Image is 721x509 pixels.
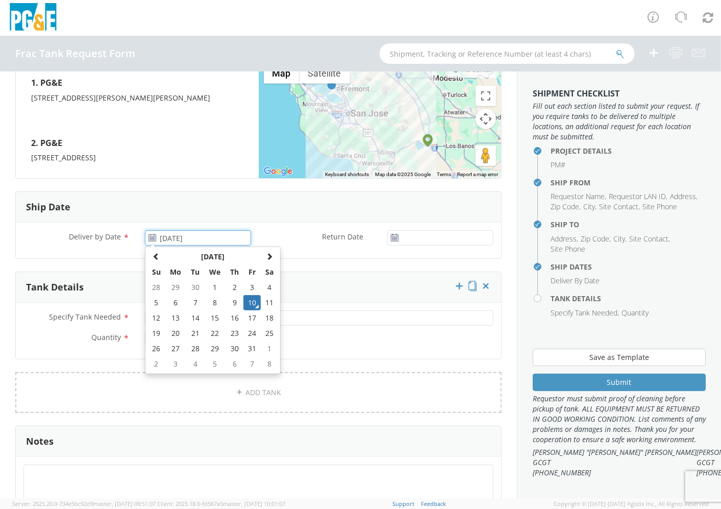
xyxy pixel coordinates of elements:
[613,234,625,244] span: City
[581,234,611,244] li: ,
[261,264,278,280] th: Sa
[261,356,278,372] td: 8
[226,341,243,356] td: 30
[261,310,278,326] td: 18
[533,374,706,391] button: Submit
[261,295,278,310] td: 11
[629,234,670,244] li: ,
[186,264,204,280] th: Tu
[264,63,300,84] button: Show street map
[165,310,187,326] td: 13
[243,264,261,280] th: Fr
[551,234,578,244] li: ,
[551,191,606,202] li: ,
[533,89,706,99] h3: Shipment Checklist
[583,202,595,211] span: City
[186,326,204,341] td: 21
[204,356,226,372] td: 5
[551,160,565,169] span: PM#
[226,280,243,295] td: 2
[204,341,226,356] td: 29
[266,253,273,260] span: Next Month
[533,394,706,445] span: Requestor must submit proof of cleaning before pickup of tank. ALL EQUIPMENT MUST BE RETURNED IN ...
[226,264,243,280] th: Th
[186,295,204,310] td: 7
[670,191,698,202] li: ,
[476,146,496,166] button: Drag Pegman onto the map to open Street View
[186,280,204,295] td: 30
[165,280,187,295] td: 29
[551,244,585,254] span: Site Phone
[165,326,187,341] td: 20
[15,48,135,59] h4: Frac Tank Request Form
[551,295,706,302] h4: Tank Details
[226,310,243,326] td: 16
[147,295,165,310] td: 5
[437,172,451,177] a: Terms
[551,147,706,155] h4: Project Details
[204,295,226,310] td: 8
[551,308,617,318] span: Specify Tank Needed
[31,153,96,162] span: [STREET_ADDRESS]
[204,264,226,280] th: We
[642,202,677,211] span: Site Phone
[581,234,609,244] span: Zip Code
[670,191,696,201] span: Address
[15,372,502,413] a: ADD TANK
[31,74,243,93] h4: 1. PG&E
[31,134,243,153] h4: 2. PG&E
[613,234,627,244] li: ,
[551,221,706,228] h4: Ship To
[599,202,640,212] li: ,
[31,93,210,103] span: [STREET_ADDRESS][PERSON_NAME][PERSON_NAME]
[12,500,156,507] span: Server: 2025.20.0-734e5bc92d9
[325,171,369,178] button: Keyboard shortcuts
[243,356,261,372] td: 7
[551,202,579,211] span: Zip Code
[204,280,226,295] td: 1
[393,500,415,507] a: Support
[322,232,363,241] span: Return Date
[375,172,431,177] span: Map data ©2025 Google
[261,326,278,341] td: 25
[165,356,187,372] td: 3
[421,500,446,507] a: Feedback
[300,63,350,84] button: Show satellite imagery
[243,310,261,326] td: 17
[609,191,667,202] li: ,
[243,295,261,310] td: 10
[629,234,668,244] span: Site Contact
[243,341,261,356] td: 31
[157,500,285,507] span: Client: 2025.18.0-fd567a5
[226,295,243,310] td: 9
[551,276,600,285] span: Deliver By Date
[93,500,156,507] span: master, [DATE] 09:51:07
[204,326,226,341] td: 22
[8,3,59,33] img: pge-logo-06675f144f4cfa6a6814.png
[261,280,278,295] td: 4
[165,341,187,356] td: 27
[380,43,635,64] input: Shipment, Tracking or Reference Number (at least 4 chars)
[583,202,596,212] li: ,
[476,86,496,106] button: Toggle fullscreen view
[204,310,226,326] td: 15
[165,295,187,310] td: 6
[457,172,498,177] a: Report a map error
[165,249,261,264] th: Select Month
[476,109,496,129] button: Map camera controls
[153,253,160,260] span: Previous Month
[533,447,697,478] span: [PERSON_NAME] "[PERSON_NAME]" [PERSON_NAME] GCGT [PHONE_NUMBER]
[243,326,261,341] td: 24
[26,202,70,212] h3: Ship Date
[599,202,638,211] span: Site Contact
[186,356,204,372] td: 4
[551,191,605,201] span: Requestor Name
[551,202,581,212] li: ,
[261,165,295,178] img: Google
[621,308,649,318] span: Quantity
[551,308,619,318] li: ,
[147,310,165,326] td: 12
[91,332,121,342] span: Quantity
[551,234,577,244] span: Address
[223,500,285,507] span: master, [DATE] 10:01:07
